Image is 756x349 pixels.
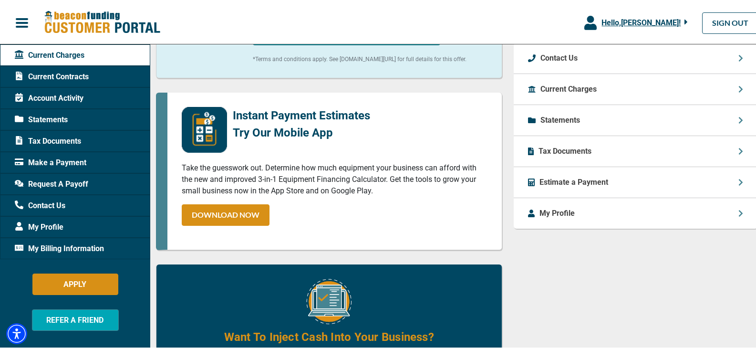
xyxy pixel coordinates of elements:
[15,220,63,232] span: My Profile
[182,203,269,224] a: DOWNLOAD NOW
[253,53,487,62] p: *Terms and conditions apply. See [DOMAIN_NAME][URL] for full details for this offer.
[182,161,487,195] p: Take the guesswork out. Determine how much equipment your business can afford with the new and im...
[306,277,352,323] img: Equipment Financing Online Image
[540,51,578,63] p: Contact Us
[32,272,118,294] button: APPLY
[6,322,27,343] div: Accessibility Menu
[539,175,608,187] p: Estimate a Payment
[15,91,83,103] span: Account Activity
[15,199,65,210] span: Contact Us
[15,48,84,60] span: Current Charges
[540,82,597,94] p: Current Charges
[233,123,370,140] p: Try Our Mobile App
[539,144,591,156] p: Tax Documents
[44,9,160,33] img: Beacon Funding Customer Portal Logo
[182,106,227,151] img: mobile-app-logo.png
[539,206,575,218] p: My Profile
[224,328,434,344] h4: Want To Inject Cash Into Your Business?
[15,70,89,81] span: Current Contracts
[32,308,119,329] button: REFER A FRIEND
[15,113,68,124] span: Statements
[15,242,104,253] span: My Billing Information
[15,177,88,189] span: Request A Payoff
[233,106,370,123] p: Instant Payment Estimates
[15,156,86,167] span: Make a Payment
[540,113,580,125] p: Statements
[15,134,81,146] span: Tax Documents
[601,17,681,26] span: Hello, [PERSON_NAME] !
